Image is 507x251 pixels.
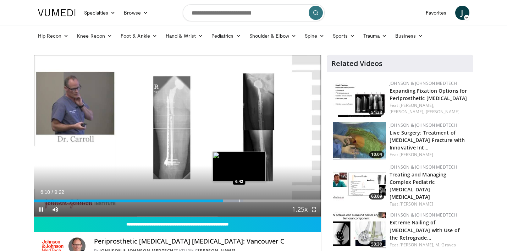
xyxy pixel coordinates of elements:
a: [PERSON_NAME], [399,242,434,248]
span: / [52,189,53,195]
button: Fullscreen [307,202,321,217]
a: Johnson & Johnson MedTech [390,212,457,218]
a: M. Graves [435,242,456,248]
div: Progress Bar [34,200,321,202]
a: Foot & Ankle [116,29,161,43]
a: Johnson & Johnson MedTech [390,80,457,86]
a: 63:09 [333,164,386,201]
div: Feat. [390,152,467,158]
a: Hand & Wrist [161,29,207,43]
a: [PERSON_NAME] [426,109,459,115]
span: 51:33 [369,109,384,116]
a: J [455,6,469,20]
img: image.jpeg [213,152,266,181]
video-js: Video Player [34,55,321,217]
img: VuMedi Logo [38,9,76,16]
input: Search topics, interventions [183,4,325,21]
button: Mute [48,202,62,217]
a: Specialties [80,6,120,20]
a: Johnson & Johnson MedTech [390,164,457,170]
button: Pause [34,202,48,217]
a: 10:04 [333,122,386,159]
span: 53:30 [369,241,384,247]
span: 6:10 [40,189,50,195]
h4: Periprosthetic [MEDICAL_DATA] [MEDICAL_DATA]: Vancouver C [94,238,315,245]
a: Pediatrics [207,29,245,43]
a: Hip Recon [34,29,73,43]
a: Extreme Nailing of [MEDICAL_DATA] with Use of the Retrograde… [390,219,459,241]
img: 14766df3-efa5-4166-8dc0-95244dab913c.150x105_q85_crop-smart_upscale.jpg [333,122,386,159]
a: 51:33 [333,80,386,118]
a: Sports [329,29,359,43]
a: [PERSON_NAME] [399,201,433,207]
img: 5c558fcc-bb29-40aa-b2b8-f6856a840f06.150x105_q85_crop-smart_upscale.jpg [333,164,386,201]
a: Trauma [359,29,391,43]
img: 70d3341c-7180-4ac6-a1fb-92ff90186a6e.150x105_q85_crop-smart_upscale.jpg [333,212,386,249]
a: Johnson & Johnson MedTech [390,122,457,128]
span: 10:04 [369,151,384,158]
h4: Related Videos [331,59,382,68]
a: Business [391,29,427,43]
a: [PERSON_NAME], [399,102,434,108]
a: Live Surgery: Treatment of [MEDICAL_DATA] Fracture with Innovative Int… [390,129,465,151]
span: 9:22 [55,189,64,195]
span: 63:09 [369,193,384,200]
div: Feat. [390,201,467,207]
a: 53:30 [333,212,386,249]
a: Favorites [421,6,451,20]
div: Feat. [390,242,467,248]
a: [PERSON_NAME] [399,152,433,158]
a: Spine [301,29,329,43]
div: Feat. [390,102,467,115]
a: Browse [120,6,152,20]
img: 7ec2d18e-f0b9-4258-820e-7cca934779dc.150x105_q85_crop-smart_upscale.jpg [333,80,386,118]
a: Knee Recon [73,29,116,43]
a: Shoulder & Elbow [245,29,301,43]
a: Treating and Managing Complex Pediatric [MEDICAL_DATA] [MEDICAL_DATA] [390,171,446,200]
a: [PERSON_NAME], [390,109,424,115]
button: Playback Rate [293,202,307,217]
a: Expanding Fixation Options for Periprosthetic [MEDICAL_DATA] [390,87,467,102]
